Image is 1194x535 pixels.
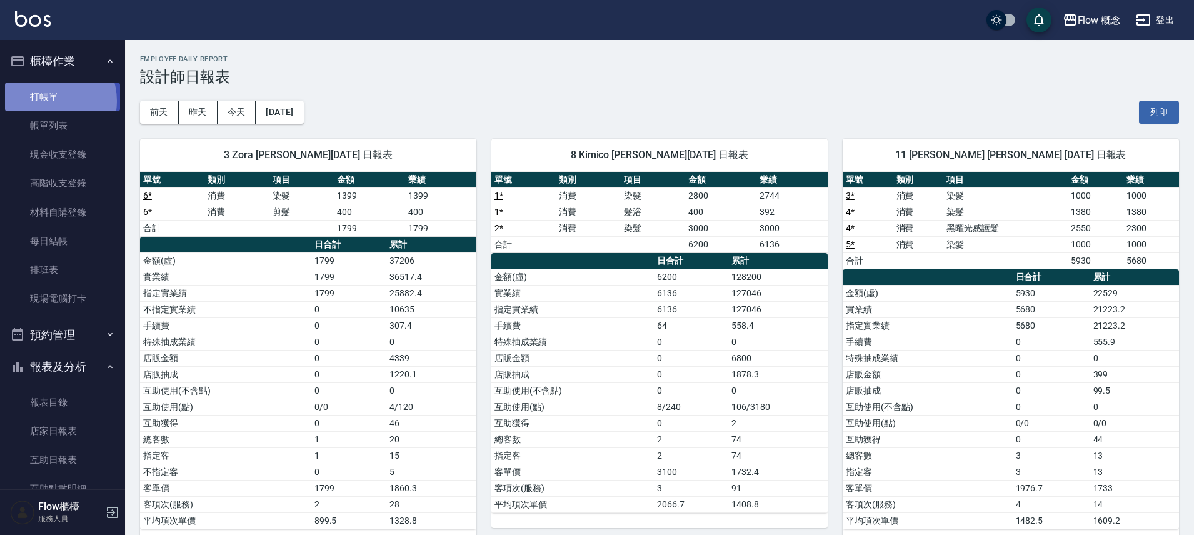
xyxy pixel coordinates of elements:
[5,140,120,169] a: 現金收支登錄
[1090,317,1179,334] td: 21223.2
[491,366,654,382] td: 店販抽成
[1013,415,1090,431] td: 0/0
[1013,447,1090,464] td: 3
[491,172,828,253] table: a dense table
[728,366,828,382] td: 1878.3
[1068,204,1123,220] td: 1380
[685,236,756,252] td: 6200
[728,496,828,512] td: 1408.8
[843,172,893,188] th: 單號
[1123,187,1179,204] td: 1000
[858,149,1164,161] span: 11 [PERSON_NAME] [PERSON_NAME] [DATE] 日報表
[654,334,728,350] td: 0
[1090,447,1179,464] td: 13
[491,464,654,480] td: 客單價
[843,431,1013,447] td: 互助獲得
[140,68,1179,86] h3: 設計師日報表
[334,172,405,188] th: 金額
[5,319,120,351] button: 預約管理
[685,220,756,236] td: 3000
[843,285,1013,301] td: 金額(虛)
[654,431,728,447] td: 2
[1078,12,1121,28] div: Flow 概念
[556,204,620,220] td: 消費
[140,237,476,529] table: a dense table
[204,204,269,220] td: 消費
[1139,101,1179,124] button: 列印
[311,382,387,399] td: 0
[5,169,120,197] a: 高階收支登錄
[5,82,120,111] a: 打帳單
[728,415,828,431] td: 2
[728,269,828,285] td: 128200
[1013,512,1090,529] td: 1482.5
[386,399,476,415] td: 4/120
[1013,350,1090,366] td: 0
[15,11,51,27] img: Logo
[556,187,620,204] td: 消費
[311,415,387,431] td: 0
[1131,9,1179,32] button: 登出
[1090,512,1179,529] td: 1609.2
[728,447,828,464] td: 74
[728,334,828,350] td: 0
[155,149,461,161] span: 3 Zora [PERSON_NAME][DATE] 日報表
[5,388,120,417] a: 報表目錄
[1090,399,1179,415] td: 0
[1090,269,1179,286] th: 累計
[654,269,728,285] td: 6200
[140,172,204,188] th: 單號
[843,366,1013,382] td: 店販金額
[843,512,1013,529] td: 平均項次單價
[756,187,828,204] td: 2744
[654,415,728,431] td: 0
[386,480,476,496] td: 1860.3
[621,204,685,220] td: 髮浴
[654,496,728,512] td: 2066.7
[140,269,311,285] td: 實業績
[728,399,828,415] td: 106/3180
[5,111,120,140] a: 帳單列表
[1090,301,1179,317] td: 21223.2
[38,513,102,524] p: 服務人員
[386,285,476,301] td: 25882.4
[843,334,1013,350] td: 手續費
[491,269,654,285] td: 金額(虛)
[491,480,654,496] td: 客項次(服務)
[386,317,476,334] td: 307.4
[140,447,311,464] td: 指定客
[1123,252,1179,269] td: 5680
[491,301,654,317] td: 指定實業績
[386,237,476,253] th: 累計
[728,301,828,317] td: 127046
[1068,252,1123,269] td: 5930
[311,496,387,512] td: 2
[386,350,476,366] td: 4339
[334,220,405,236] td: 1799
[386,382,476,399] td: 0
[218,101,256,124] button: 今天
[1068,172,1123,188] th: 金額
[1123,172,1179,188] th: 業績
[1013,464,1090,480] td: 3
[491,350,654,366] td: 店販金額
[311,269,387,285] td: 1799
[893,187,944,204] td: 消費
[334,204,405,220] td: 400
[1013,431,1090,447] td: 0
[654,464,728,480] td: 3100
[491,382,654,399] td: 互助使用(不含點)
[1090,431,1179,447] td: 44
[491,415,654,431] td: 互助獲得
[140,172,476,237] table: a dense table
[943,172,1068,188] th: 項目
[1123,220,1179,236] td: 2300
[405,172,476,188] th: 業績
[491,317,654,334] td: 手續費
[256,101,303,124] button: [DATE]
[1090,285,1179,301] td: 22529
[491,253,828,513] table: a dense table
[893,204,944,220] td: 消費
[1068,187,1123,204] td: 1000
[728,317,828,334] td: 558.4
